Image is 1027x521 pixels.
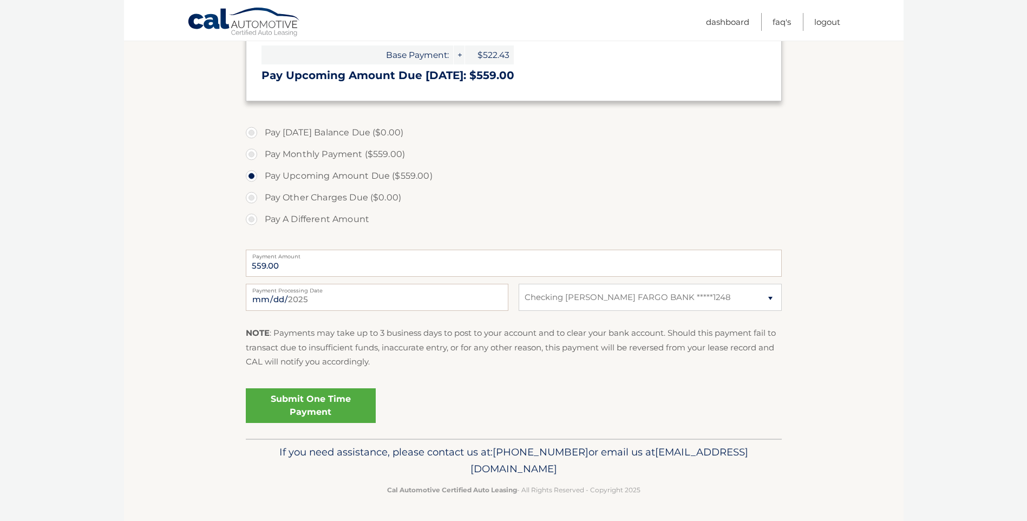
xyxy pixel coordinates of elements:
h3: Pay Upcoming Amount Due [DATE]: $559.00 [261,69,766,82]
label: Pay Upcoming Amount Due ($559.00) [246,165,782,187]
p: : Payments may take up to 3 business days to post to your account and to clear your bank account.... [246,326,782,369]
input: Payment Date [246,284,508,311]
a: FAQ's [773,13,791,31]
span: Base Payment: [261,45,453,64]
strong: NOTE [246,328,270,338]
a: Submit One Time Payment [246,388,376,423]
label: Pay Other Charges Due ($0.00) [246,187,782,209]
span: $522.43 [465,45,514,64]
a: Dashboard [706,13,749,31]
label: Pay A Different Amount [246,209,782,230]
label: Payment Amount [246,250,782,258]
input: Payment Amount [246,250,782,277]
strong: Cal Automotive Certified Auto Leasing [387,486,517,494]
a: Logout [814,13,840,31]
span: + [454,45,465,64]
label: Pay Monthly Payment ($559.00) [246,144,782,165]
span: [PHONE_NUMBER] [493,446,588,458]
label: Payment Processing Date [246,284,508,292]
p: - All Rights Reserved - Copyright 2025 [253,484,775,496]
a: Cal Automotive [187,7,301,38]
label: Pay [DATE] Balance Due ($0.00) [246,122,782,144]
p: If you need assistance, please contact us at: or email us at [253,444,775,478]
